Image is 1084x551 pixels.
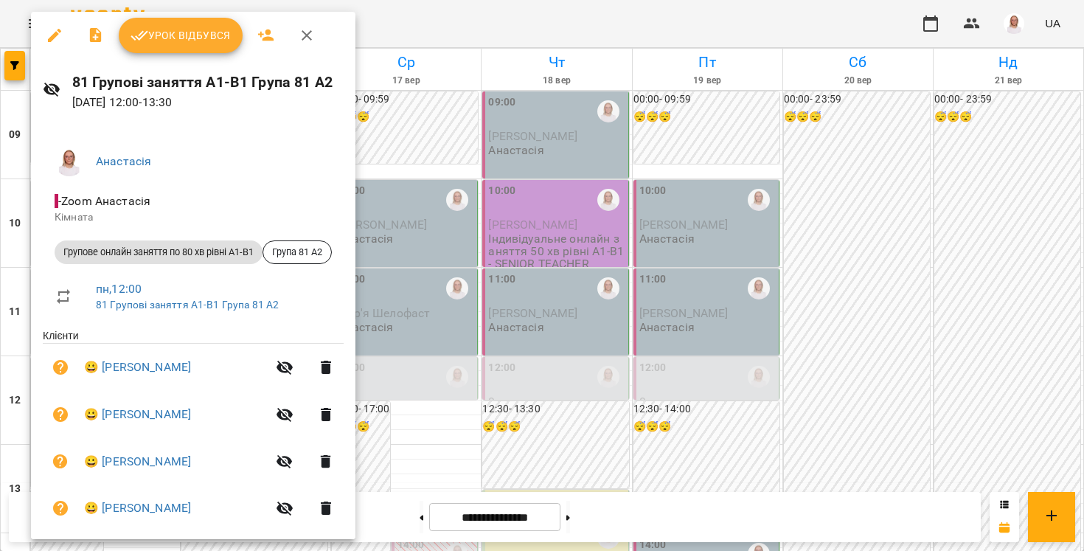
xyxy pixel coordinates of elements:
[131,27,231,44] span: Урок відбувся
[43,397,78,432] button: Візит ще не сплачено. Додати оплату?
[96,154,151,168] a: Анастасія
[55,246,263,259] span: Групове онлайн заняття по 80 хв рівні А1-В1
[43,491,78,526] button: Візит ще не сплачено. Додати оплату?
[55,147,84,176] img: 7b3448e7bfbed3bd7cdba0ed84700e25.png
[263,246,331,259] span: Група 81 A2
[72,94,344,111] p: [DATE] 12:00 - 13:30
[84,499,191,517] a: 😀 [PERSON_NAME]
[263,240,332,264] div: Група 81 A2
[84,358,191,376] a: 😀 [PERSON_NAME]
[72,71,344,94] h6: 81 Групові заняття A1-B1 Група 81 A2
[43,350,78,385] button: Візит ще не сплачено. Додати оплату?
[43,444,78,479] button: Візит ще не сплачено. Додати оплату?
[96,299,279,311] a: 81 Групові заняття A1-B1 Група 81 A2
[119,18,243,53] button: Урок відбувся
[84,406,191,423] a: 😀 [PERSON_NAME]
[55,210,332,225] p: Кімната
[84,453,191,471] a: 😀 [PERSON_NAME]
[55,194,153,208] span: - Zoom Анастасія
[96,282,142,296] a: пн , 12:00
